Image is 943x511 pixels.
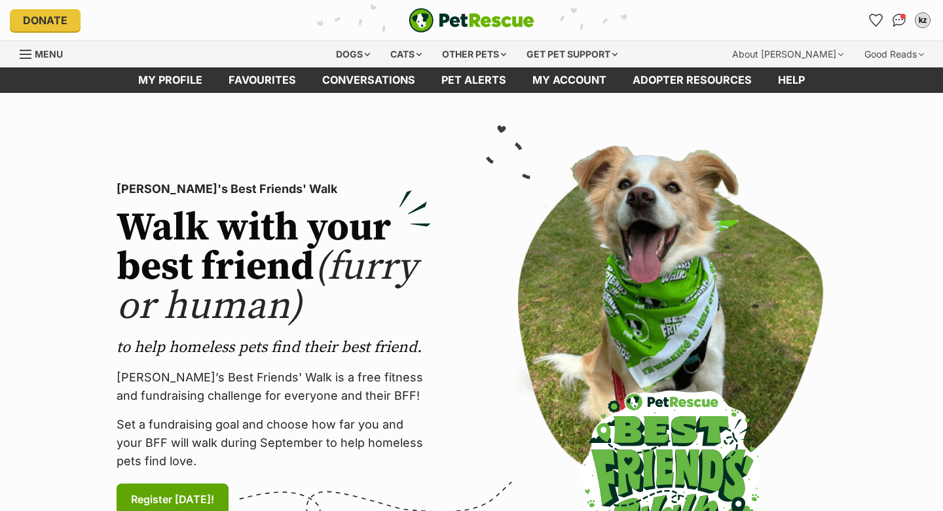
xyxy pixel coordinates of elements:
[117,243,417,331] span: (furry or human)
[912,10,933,31] button: My account
[131,491,214,507] span: Register [DATE]!
[433,41,515,67] div: Other pets
[117,415,431,470] p: Set a fundraising goal and choose how far you and your BFF will walk during September to help hom...
[893,14,906,27] img: chat-41dd97257d64d25036548639549fe6c8038ab92f7586957e7f3b1b290dea8141.svg
[117,180,431,198] p: [PERSON_NAME]'s Best Friends' Walk
[117,368,431,405] p: [PERSON_NAME]’s Best Friends' Walk is a free fitness and fundraising challenge for everyone and t...
[409,8,534,33] img: logo-e224e6f780fb5917bec1dbf3a21bbac754714ae5b6737aabdf751b685950b380.svg
[517,41,627,67] div: Get pet support
[215,67,309,93] a: Favourites
[10,9,81,31] a: Donate
[619,67,765,93] a: Adopter resources
[428,67,519,93] a: Pet alerts
[125,67,215,93] a: My profile
[409,8,534,33] a: PetRescue
[765,67,818,93] a: Help
[35,48,63,60] span: Menu
[855,41,933,67] div: Good Reads
[916,14,929,27] div: kz
[889,10,910,31] a: Conversations
[309,67,428,93] a: conversations
[519,67,619,93] a: My account
[865,10,933,31] ul: Account quick links
[117,209,431,326] h2: Walk with your best friend
[20,41,72,65] a: Menu
[865,10,886,31] a: Favourites
[723,41,853,67] div: About [PERSON_NAME]
[327,41,379,67] div: Dogs
[117,337,431,358] p: to help homeless pets find their best friend.
[381,41,431,67] div: Cats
